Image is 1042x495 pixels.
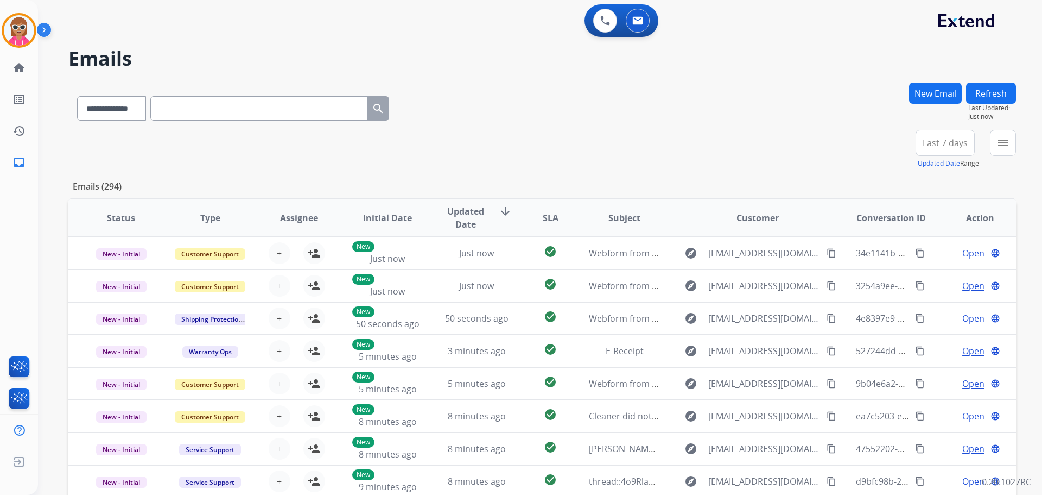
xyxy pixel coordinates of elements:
button: + [269,308,290,329]
button: + [269,340,290,362]
span: thread::4o9RlaGaBmSQILhUzpYnFjk:: ] [589,475,743,487]
mat-icon: check_circle [544,441,557,454]
p: New [352,469,374,480]
mat-icon: language [990,346,1000,356]
span: Assignee [280,211,318,224]
mat-icon: language [990,248,1000,258]
span: Range [918,159,979,168]
mat-icon: language [990,411,1000,421]
mat-icon: person_add [308,442,321,455]
mat-icon: content_copy [915,411,925,421]
span: Customer Support [175,411,245,423]
span: Service Support [179,444,241,455]
span: + [277,344,282,358]
span: [EMAIL_ADDRESS][DOMAIN_NAME] [708,377,820,390]
mat-icon: content_copy [827,346,836,356]
span: New - Initial [96,411,147,423]
button: + [269,471,290,492]
span: Just now [459,247,494,259]
mat-icon: content_copy [827,248,836,258]
p: New [352,274,374,285]
mat-icon: explore [684,344,697,358]
mat-icon: content_copy [915,248,925,258]
mat-icon: content_copy [827,379,836,389]
mat-icon: home [12,61,26,74]
mat-icon: language [990,314,1000,323]
button: + [269,405,290,427]
mat-icon: person_add [308,377,321,390]
mat-icon: inbox [12,156,26,169]
span: d9bfc98b-2a20-4255-9377-1d2b3a057e16 [856,475,1023,487]
span: Cleaner did not work [589,410,674,422]
mat-icon: content_copy [915,477,925,486]
button: Refresh [966,83,1016,104]
p: 0.20.1027RC [982,475,1031,488]
mat-icon: content_copy [827,281,836,291]
span: Initial Date [363,211,412,224]
mat-icon: language [990,281,1000,291]
span: Type [200,211,220,224]
mat-icon: language [990,444,1000,454]
span: Updated Date [441,205,491,231]
mat-icon: history [12,124,26,137]
span: Subject [608,211,640,224]
span: Shipping Protection [175,314,249,325]
mat-icon: check_circle [544,408,557,421]
span: + [277,377,282,390]
mat-icon: check_circle [544,278,557,291]
th: Action [927,199,1016,237]
span: 8 minutes ago [359,416,417,428]
span: Webform from [EMAIL_ADDRESS][DOMAIN_NAME] on [DATE] [589,247,835,259]
span: 8 minutes ago [448,443,506,455]
span: 5 minutes ago [359,350,417,362]
mat-icon: content_copy [827,477,836,486]
mat-icon: search [372,102,385,115]
span: 3 minutes ago [448,345,506,357]
span: 9b04e6a2-722b-45d2-b31d-22c5309dfa3e [856,378,1024,390]
span: + [277,247,282,260]
mat-icon: explore [684,312,697,325]
span: [EMAIL_ADDRESS][DOMAIN_NAME] [708,344,820,358]
button: Updated Date [918,159,960,168]
button: New Email [909,83,962,104]
mat-icon: explore [684,410,697,423]
span: New - Initial [96,281,147,292]
button: + [269,373,290,394]
span: Just now [968,112,1016,121]
span: Just now [459,280,494,292]
span: SLA [543,211,558,224]
span: [EMAIL_ADDRESS][DOMAIN_NAME][DATE] [708,442,820,455]
mat-icon: content_copy [827,314,836,323]
span: 5 minutes ago [448,378,506,390]
mat-icon: person_add [308,247,321,260]
span: [EMAIL_ADDRESS][DOMAIN_NAME] [708,475,820,488]
span: 9 minutes ago [359,481,417,493]
mat-icon: check_circle [544,310,557,323]
mat-icon: check_circle [544,473,557,486]
span: Last Updated: [968,104,1016,112]
span: Warranty Ops [182,346,238,358]
span: + [277,279,282,292]
mat-icon: content_copy [915,281,925,291]
span: 8 minutes ago [448,410,506,422]
span: Open [962,312,984,325]
span: Webform from [EMAIL_ADDRESS][DOMAIN_NAME] on [DATE] [589,312,835,324]
span: New - Initial [96,477,147,488]
span: Open [962,279,984,292]
mat-icon: person_add [308,279,321,292]
span: Customer Support [175,248,245,260]
mat-icon: explore [684,475,697,488]
span: Status [107,211,135,224]
p: New [352,437,374,448]
span: 8 minutes ago [359,448,417,460]
span: New - Initial [96,444,147,455]
span: + [277,475,282,488]
mat-icon: content_copy [915,314,925,323]
span: New - Initial [96,379,147,390]
mat-icon: content_copy [915,346,925,356]
mat-icon: check_circle [544,245,557,258]
mat-icon: check_circle [544,343,557,356]
span: ea7c5203-ed94-405a-83ef-3fcc7975ee70 [856,410,1018,422]
span: 4e8397e9-8b44-465f-a13e-3e8c4dd2f5b6 [856,312,1020,324]
span: 3254a9ee-b1d1-4ee9-a4af-fad65facf1c3 [856,280,1015,292]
